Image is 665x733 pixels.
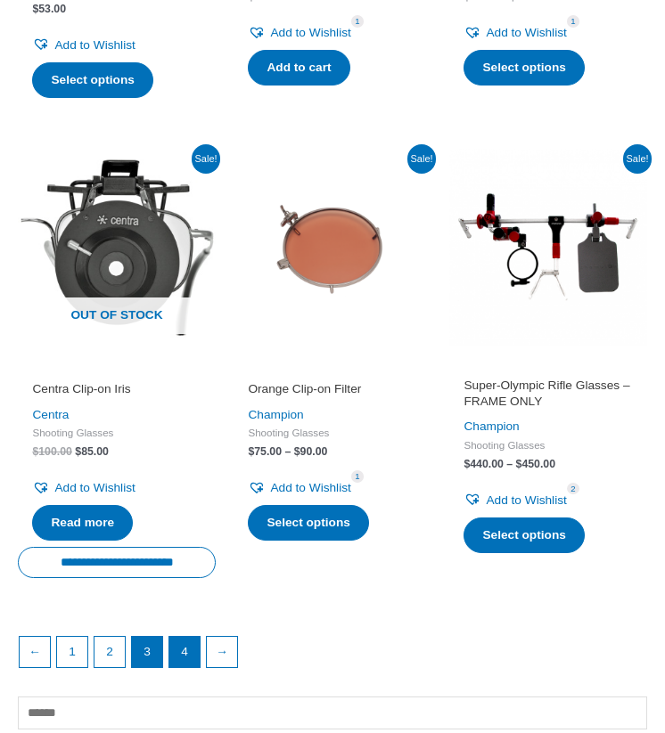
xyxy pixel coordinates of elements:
[75,445,81,458] span: $
[464,378,632,410] h2: Super-Olympic Rifle Glasses – FRAME ONLY
[32,426,201,439] span: Shooting Glasses
[270,26,350,39] span: Add to Wishlist
[464,517,584,553] a: Select options for “Super-Olympic Rifle Glasses - FRAME ONLY”
[407,144,437,174] span: Sale!
[351,470,364,482] span: 1
[486,493,566,507] span: Add to Wishlist
[54,481,135,494] span: Add to Wishlist
[32,408,69,421] a: Centra
[284,445,291,458] span: –
[248,21,350,44] a: Add to Wishlist
[248,50,349,86] a: Add to cart: “Special adjusting slide for K5”
[32,505,133,541] a: Read more about “Centra Clip-on Iris”
[567,15,579,27] span: 1
[351,15,364,27] span: 1
[248,476,350,499] a: Add to Wishlist
[464,378,632,415] a: Super-Olympic Rifle Glasses – FRAME ONLY
[464,438,632,452] span: Shooting Glasses
[32,356,201,378] iframe: Customer reviews powered by Trustpilot
[248,356,416,378] iframe: Customer reviews powered by Trustpilot
[464,489,566,511] a: Add to Wishlist
[248,445,254,458] span: $
[516,458,522,470] span: $
[207,637,237,667] a: →
[464,458,470,470] span: $
[32,476,135,499] a: Add to Wishlist
[32,381,201,397] h2: Centra Clip-on Iris
[32,3,66,15] bdi: 53.00
[464,419,519,433] a: Champion
[516,458,555,470] bdi: 450.00
[234,149,431,346] img: Orange Clip-on Filter
[192,144,221,174] span: Sale!
[32,62,152,98] a: Select options for “Knobloch Frame Temple Set”
[506,458,513,470] span: –
[57,637,87,667] a: Page 1
[18,149,216,346] img: Centra Clip-on Iris
[18,636,647,678] nav: Product Pagination
[248,408,303,421] a: Champion
[567,483,579,494] span: 2
[464,356,632,378] iframe: Customer reviews powered by Trustpilot
[32,445,38,458] span: $
[248,505,368,541] a: Select options for “Orange Clip-on Filter”
[32,445,71,458] bdi: 100.00
[464,458,503,470] bdi: 440.00
[18,149,216,346] a: Out of stock
[32,3,38,15] span: $
[248,381,416,403] a: Orange Clip-on Filter
[32,381,201,403] a: Centra Clip-on Iris
[248,445,282,458] bdi: 75.00
[94,637,125,667] a: Page 2
[294,445,328,458] bdi: 90.00
[132,637,162,667] span: Page 3
[449,149,647,346] img: Super-Olympic Rifle Glasses
[270,481,350,494] span: Add to Wishlist
[623,144,653,174] span: Sale!
[54,38,135,52] span: Add to Wishlist
[294,445,300,458] span: $
[464,21,566,44] a: Add to Wishlist
[248,381,416,397] h2: Orange Clip-on Filter
[30,297,204,335] span: Out of stock
[169,637,200,667] a: Page 4
[20,637,50,667] a: ←
[486,26,566,39] span: Add to Wishlist
[464,50,584,86] a: Select options for “K5 Clip-on Filter”
[75,445,109,458] bdi: 85.00
[32,34,135,56] a: Add to Wishlist
[248,426,416,439] span: Shooting Glasses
